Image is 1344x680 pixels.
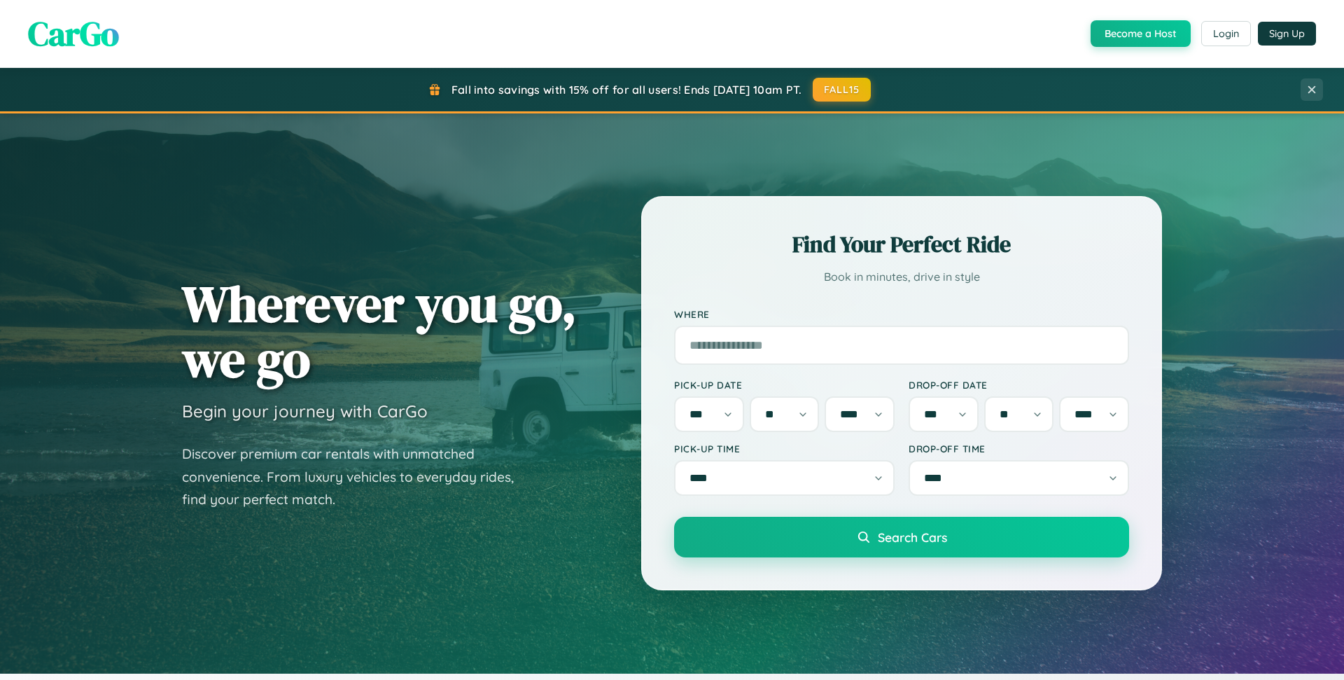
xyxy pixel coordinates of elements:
[674,443,895,455] label: Pick-up Time
[1091,20,1191,47] button: Become a Host
[909,443,1129,455] label: Drop-off Time
[674,379,895,391] label: Pick-up Date
[182,401,428,422] h3: Begin your journey with CarGo
[674,517,1129,557] button: Search Cars
[878,529,947,545] span: Search Cars
[813,78,871,102] button: FALL15
[674,229,1129,260] h2: Find Your Perfect Ride
[182,443,532,511] p: Discover premium car rentals with unmatched convenience. From luxury vehicles to everyday rides, ...
[451,83,802,97] span: Fall into savings with 15% off for all users! Ends [DATE] 10am PT.
[674,267,1129,287] p: Book in minutes, drive in style
[674,308,1129,320] label: Where
[909,379,1129,391] label: Drop-off Date
[182,276,577,387] h1: Wherever you go, we go
[28,11,119,57] span: CarGo
[1201,21,1251,46] button: Login
[1258,22,1316,46] button: Sign Up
